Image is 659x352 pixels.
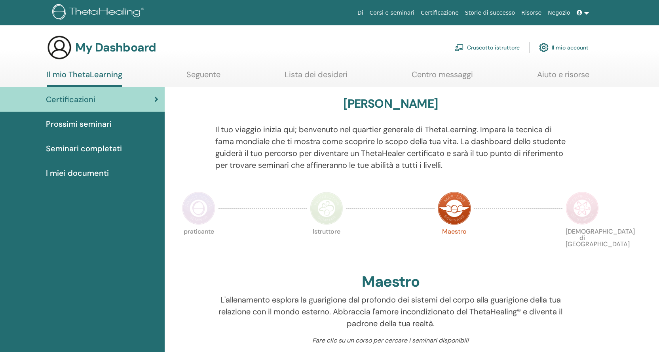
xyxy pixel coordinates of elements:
p: L'allenamento esplora la guarigione dal profondo dei sistemi del corpo alla guarigione della tua ... [215,294,566,329]
a: Certificazione [418,6,462,20]
a: Aiuto e risorse [537,70,589,85]
a: Seguente [186,70,220,85]
p: praticante [182,228,215,262]
a: Cruscotto istruttore [454,39,520,56]
img: Certificate of Science [566,192,599,225]
img: cog.svg [539,41,549,54]
span: Seminari completati [46,143,122,154]
a: Il mio ThetaLearning [47,70,122,87]
a: Il mio account [539,39,589,56]
a: Corsi e seminari [367,6,418,20]
a: Storie di successo [462,6,518,20]
a: Risorse [518,6,545,20]
h2: Maestro [362,273,420,291]
p: Fare clic su un corso per cercare i seminari disponibili [215,336,566,345]
p: Istruttore [310,228,343,262]
img: generic-user-icon.jpg [47,35,72,60]
img: Practitioner [182,192,215,225]
a: Lista dei desideri [285,70,348,85]
img: Master [438,192,471,225]
h3: [PERSON_NAME] [343,97,438,111]
a: Centro messaggi [412,70,473,85]
img: Instructor [310,192,343,225]
span: I miei documenti [46,167,109,179]
img: chalkboard-teacher.svg [454,44,464,51]
a: Di [354,6,367,20]
span: Prossimi seminari [46,118,112,130]
p: Maestro [438,228,471,262]
span: Certificazioni [46,93,95,105]
p: Il tuo viaggio inizia qui; benvenuto nel quartier generale di ThetaLearning. Impara la tecnica di... [215,124,566,171]
h3: My Dashboard [75,40,156,55]
a: Negozio [545,6,573,20]
p: [DEMOGRAPHIC_DATA] di [GEOGRAPHIC_DATA] [566,228,599,262]
img: logo.png [52,4,147,22]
